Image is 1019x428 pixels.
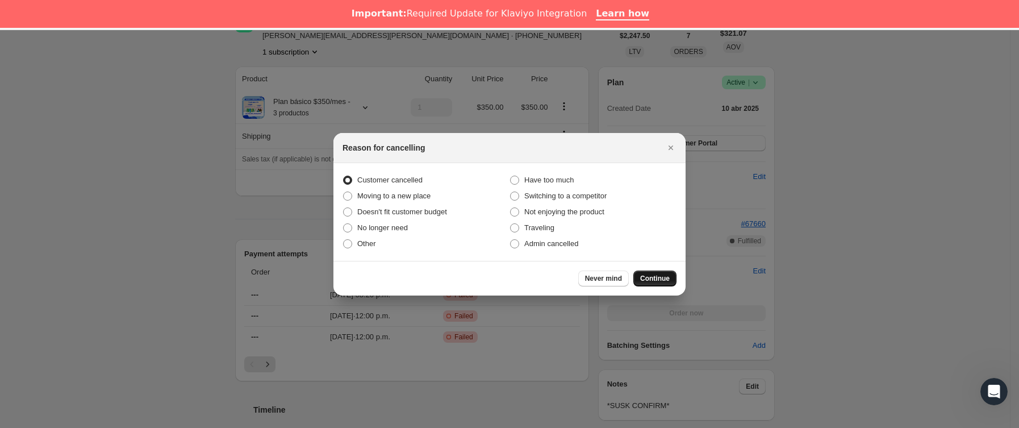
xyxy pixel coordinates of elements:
[357,223,408,232] span: No longer need
[524,223,554,232] span: Traveling
[357,207,447,216] span: Doesn't fit customer budget
[357,176,423,184] span: Customer cancelled
[524,176,574,184] span: Have too much
[633,271,676,286] button: Continue
[357,192,431,200] span: Moving to a new place
[663,140,679,156] button: Cerrar
[585,274,622,283] span: Never mind
[524,239,578,248] span: Admin cancelled
[640,274,670,283] span: Continue
[352,8,587,19] div: Required Update for Klaviyo Integration
[352,8,407,19] b: Important:
[578,271,629,286] button: Never mind
[524,207,604,216] span: Not enjoying the product
[980,378,1008,405] iframe: Intercom live chat
[596,8,649,20] a: Learn how
[524,192,607,200] span: Switching to a competitor
[343,142,425,153] h2: Reason for cancelling
[357,239,376,248] span: Other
